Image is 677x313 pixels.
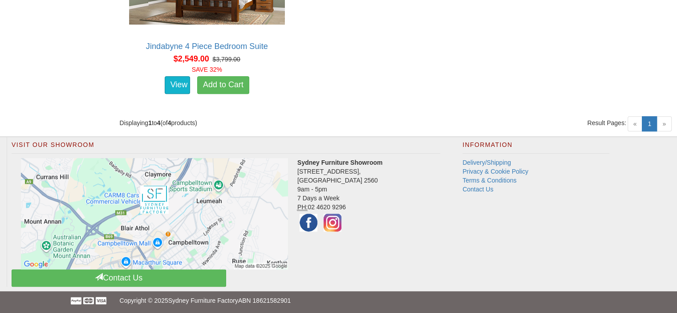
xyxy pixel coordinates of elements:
a: Add to Cart [197,76,249,94]
a: 1 [642,116,657,131]
h2: Information [462,142,609,153]
span: Result Pages: [587,118,626,127]
a: Jindabyne 4 Piece Bedroom Suite [146,42,268,51]
strong: 4 [168,119,171,126]
a: Sydney Furniture Factory [168,297,238,304]
span: » [657,116,672,131]
strong: 1 [148,119,152,126]
a: View [165,76,191,94]
div: Displaying to (of products) [113,118,395,127]
a: Contact Us [462,186,493,193]
img: Instagram [321,211,344,234]
a: Delivery/Shipping [462,159,511,166]
img: Facebook [297,211,320,234]
strong: Sydney Furniture Showroom [297,159,382,166]
h2: Visit Our Showroom [12,142,440,153]
abbr: Phone [297,203,308,211]
font: SAVE 32% [192,66,222,73]
p: Copyright © 2025 ABN 18621582901 [120,291,558,310]
del: $3,799.00 [213,56,240,63]
img: Click to activate map [21,158,288,269]
strong: 4 [157,119,161,126]
a: Terms & Conditions [462,177,516,184]
span: « [628,116,643,131]
span: $2,549.00 [174,54,209,63]
a: Click to activate map [18,158,291,269]
a: Contact Us [12,269,226,287]
a: Privacy & Cookie Policy [462,168,528,175]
